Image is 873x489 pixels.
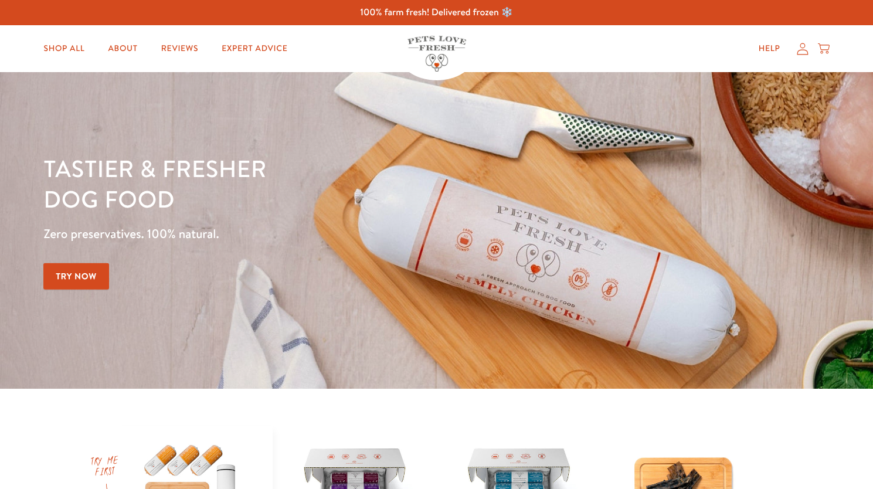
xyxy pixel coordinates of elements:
a: About [99,37,147,60]
p: Zero preservatives. 100% natural. [43,223,567,244]
img: Pets Love Fresh [407,36,466,72]
a: Try Now [43,263,109,290]
a: Expert Advice [212,37,297,60]
a: Shop All [34,37,94,60]
h1: Tastier & fresher dog food [43,153,567,214]
a: Reviews [152,37,208,60]
a: Help [749,37,790,60]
